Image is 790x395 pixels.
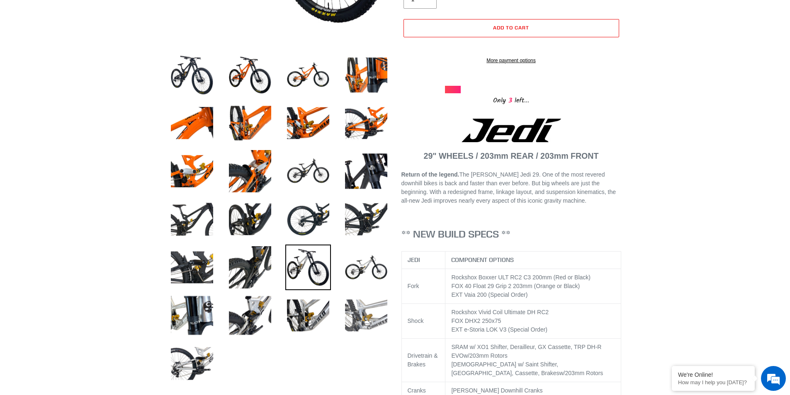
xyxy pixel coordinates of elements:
[169,148,215,194] img: Load image into Gallery viewer, JEDI 29 - Complete Bike
[401,252,445,269] th: JEDI
[4,226,158,255] textarea: Type your message and hit 'Enter'
[227,148,273,194] img: Load image into Gallery viewer, JEDI 29 - Complete Bike
[169,293,215,338] img: Load image into Gallery viewer, JEDI 29 - Complete Bike
[227,196,273,242] img: Load image into Gallery viewer, JEDI 29 - Complete Bike
[285,52,331,98] img: Load image into Gallery viewer, JEDI 29 - Complete Bike
[462,119,561,142] img: Jedi Logo
[451,360,615,378] div: [DEMOGRAPHIC_DATA] w/ Saint Shifter, [GEOGRAPHIC_DATA], Cassette, Brakes w/203mm Rotors
[285,293,331,338] img: Load image into Gallery viewer, JEDI 29 - Complete Bike
[445,252,621,269] th: COMPONENT OPTIONS
[227,52,273,98] img: Load image into Gallery viewer, JEDI 29 - Complete Bike
[678,379,749,385] p: How may I help you today?
[9,46,22,58] div: Navigation go back
[678,371,749,378] div: We're Online!
[404,19,619,37] button: Add to cart
[169,52,215,98] img: Load image into Gallery viewer, JEDI 29 - Complete Bike
[401,170,621,205] p: The [PERSON_NAME] Jedi 29. One of the most revered downhill bikes is back and faster than ever be...
[445,93,578,106] div: Only left...
[285,100,331,146] img: Load image into Gallery viewer, JEDI 29 - Complete Bike
[285,196,331,242] img: Load image into Gallery viewer, JEDI 29 - Complete Bike
[451,344,601,359] span: TRP DH-R EVO
[404,57,619,64] a: More payment options
[136,4,156,24] div: Minimize live chat window
[343,196,389,242] img: Load image into Gallery viewer, JEDI 29 - Complete Bike
[227,245,273,290] img: Load image into Gallery viewer, JEDI 29 - Complete Bike
[401,228,621,240] h3: ** NEW BUILD SPECS **
[343,100,389,146] img: Load image into Gallery viewer, JEDI 29 - Complete Bike
[493,24,529,31] span: Add to cart
[451,291,527,298] span: EXT Vaia 200 (Special Order)
[48,104,114,188] span: We're online!
[169,100,215,146] img: Load image into Gallery viewer, JEDI 29 - Complete Bike
[401,339,445,382] td: Drivetrain & Brakes
[169,196,215,242] img: Load image into Gallery viewer, JEDI 29 - Complete Bike
[27,41,47,62] img: d_696896380_company_1647369064580_696896380
[343,148,389,194] img: Load image into Gallery viewer, JEDI 29 - Complete Bike
[401,171,459,178] strong: Return of the legend.
[169,245,215,290] img: Load image into Gallery viewer, JEDI 29 - Complete Bike
[285,245,331,290] img: Load image into Gallery viewer, JEDI 29 - Complete Bike
[401,269,445,304] td: Fork
[227,293,273,338] img: Load image into Gallery viewer, JEDI 29 - Complete Bike
[451,343,615,360] div: SRAM w/ XO1 Shifter, Derailleur, GX Cassette, w/203mm Rotors
[343,245,389,290] img: Load image into Gallery viewer, JEDI 29 - Complete Bike
[451,326,547,333] span: EXT e-Storia LOK V3 (Special Order)
[506,95,515,106] span: 3
[451,283,580,289] span: FOX 40 Float 29 Grip 2 203mm (Orange or Black)
[343,293,389,338] img: Load image into Gallery viewer, JEDI 29 - Complete Bike
[451,309,549,315] span: Rockshox Vivid Coil Ultimate DH RC2
[285,148,331,194] img: Load image into Gallery viewer, JEDI 29 - Complete Bike
[227,100,273,146] img: Load image into Gallery viewer, JEDI 29 - Complete Bike
[56,46,152,57] div: Chat with us now
[169,341,215,386] img: Load image into Gallery viewer, JEDI 29 - Complete Bike
[451,317,501,324] span: FOX DHX2 250x75
[343,52,389,98] img: Load image into Gallery viewer, JEDI 29 - Complete Bike
[401,304,445,339] td: Shock
[451,274,591,281] span: Rockshox Boxxer ULT RC2 C3 200mm (Red or Black)
[424,151,599,160] strong: 29" WHEELS / 203mm REAR / 203mm FRONT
